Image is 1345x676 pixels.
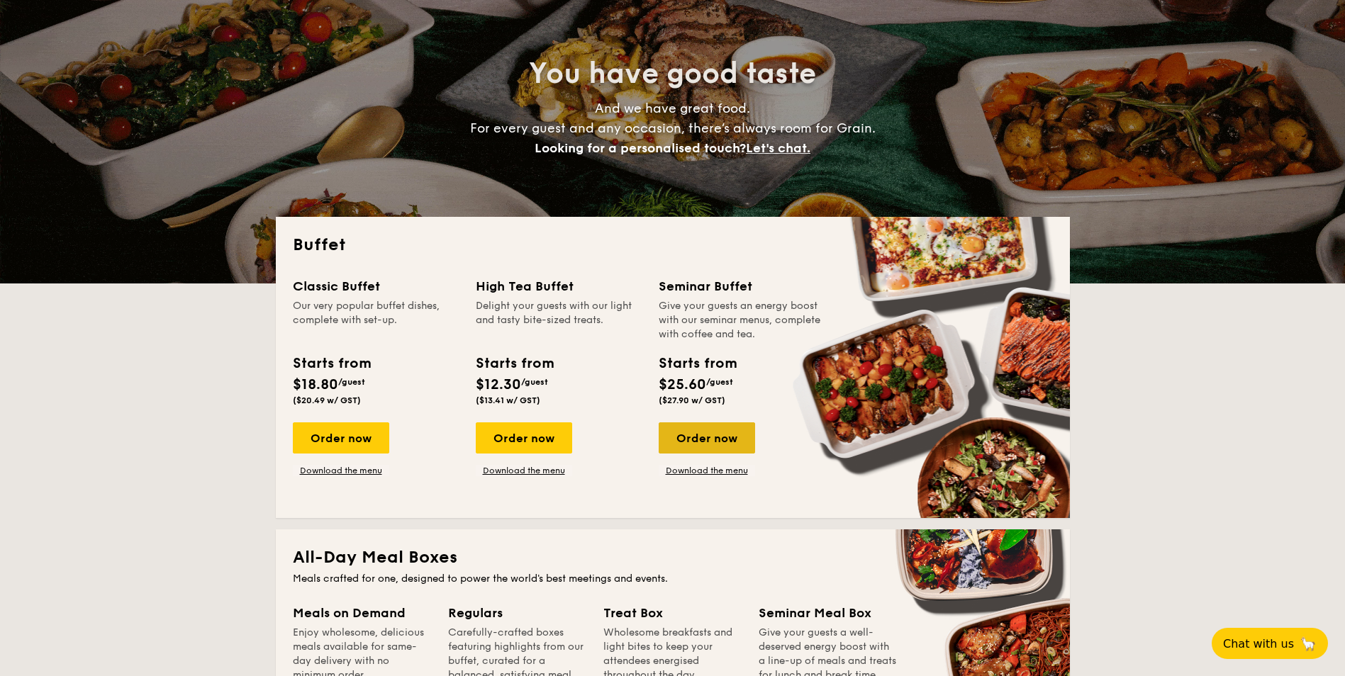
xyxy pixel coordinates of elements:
div: Starts from [476,353,553,374]
span: $12.30 [476,376,521,393]
span: ($13.41 w/ GST) [476,395,540,405]
a: Download the menu [293,465,389,476]
div: Order now [659,422,755,454]
div: Order now [476,422,572,454]
span: $25.60 [659,376,706,393]
div: High Tea Buffet [476,276,642,296]
div: Treat Box [603,603,742,623]
div: Give your guests an energy boost with our seminar menus, complete with coffee and tea. [659,299,825,342]
span: Looking for a personalised touch? [535,140,746,156]
div: Classic Buffet [293,276,459,296]
a: Download the menu [659,465,755,476]
button: Chat with us🦙 [1212,628,1328,659]
div: Seminar Meal Box [759,603,897,623]
span: 🦙 [1300,636,1317,652]
div: Order now [293,422,389,454]
h2: All-Day Meal Boxes [293,546,1053,569]
div: Starts from [659,353,736,374]
div: Starts from [293,353,370,374]
div: Delight your guests with our light and tasty bite-sized treats. [476,299,642,342]
h2: Buffet [293,234,1053,257]
span: $18.80 [293,376,338,393]
span: And we have great food. For every guest and any occasion, there’s always room for Grain. [470,101,876,156]
span: /guest [338,377,365,387]
span: ($27.90 w/ GST) [659,395,725,405]
span: Chat with us [1223,637,1294,650]
span: ($20.49 w/ GST) [293,395,361,405]
span: Let's chat. [746,140,810,156]
div: Meals crafted for one, designed to power the world's best meetings and events. [293,572,1053,586]
div: Our very popular buffet dishes, complete with set-up. [293,299,459,342]
div: Seminar Buffet [659,276,825,296]
div: Meals on Demand [293,603,431,623]
span: /guest [521,377,548,387]
a: Download the menu [476,465,572,476]
span: /guest [706,377,733,387]
div: Regulars [448,603,586,623]
span: You have good taste [529,57,816,91]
